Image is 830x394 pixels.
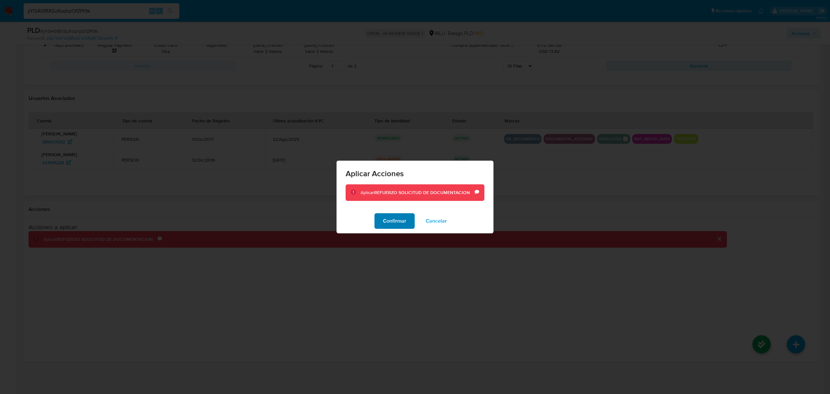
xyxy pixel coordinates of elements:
span: Aplicar Acciones [346,170,484,178]
b: REFUERZO SOLICITUD DE DOCUMENTACION [374,189,470,196]
button: Confirmar [374,213,415,229]
div: Aplicar [361,190,475,196]
span: Cancelar [426,214,447,228]
span: Confirmar [383,214,406,228]
button: Cancelar [417,213,455,229]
